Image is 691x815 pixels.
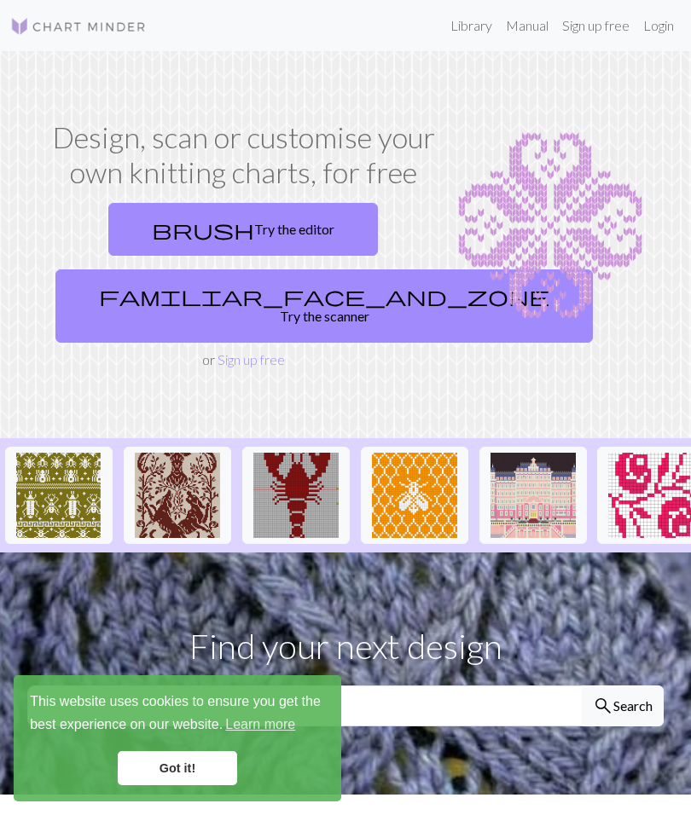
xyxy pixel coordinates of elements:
a: Repeating bugs [5,485,113,501]
span: This website uses cookies to ensure you get the best experience on our website. [30,691,325,737]
img: Repeating bugs [16,453,102,538]
img: Copy of Grand-Budapest-Hotel-Exterior.jpg [491,453,576,538]
a: Copy of Grand-Budapest-Hotel-Exterior.jpg [479,485,587,501]
a: Sign up free [218,351,285,367]
a: Copy of Copy of Lobster [242,485,350,501]
p: Find your next design [27,621,664,672]
div: cookieconsent [14,675,341,801]
button: Copy of Copy of Lobster [242,447,350,544]
a: Mehiläinen [361,485,468,501]
a: Library [444,9,499,43]
a: dismiss cookie message [118,751,237,785]
img: Chart example [458,119,642,332]
img: Logo [10,16,147,37]
span: search [593,694,613,718]
div: or [49,196,438,370]
button: Copy of Grand-Budapest-Hotel-Exterior.jpg [479,447,587,544]
span: familiar_face_and_zone [99,284,549,308]
a: Sign up free [555,9,636,43]
a: Login [636,9,681,43]
button: IMG_0917.jpeg [124,447,231,544]
img: IMG_0917.jpeg [135,453,220,538]
h1: Design, scan or customise your own knitting charts, for free [49,119,438,189]
button: Repeating bugs [5,447,113,544]
img: Mehiläinen [372,453,457,538]
a: Try the editor [108,203,378,256]
a: Manual [499,9,555,43]
a: learn more about cookies [223,712,298,737]
button: Search [582,685,664,726]
img: Copy of Copy of Lobster [253,453,339,538]
span: brush [152,217,254,241]
a: IMG_0917.jpeg [124,485,231,501]
a: Try the scanner [55,269,593,343]
button: Mehiläinen [361,447,468,544]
